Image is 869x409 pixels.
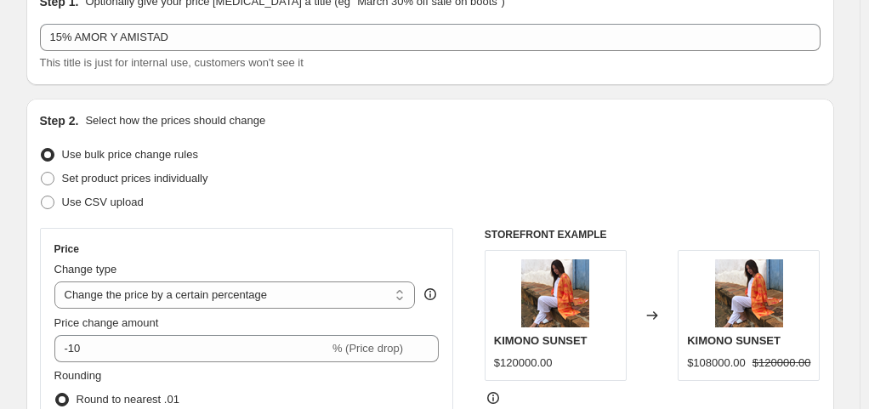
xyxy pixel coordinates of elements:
[62,148,198,161] span: Use bulk price change rules
[54,263,117,276] span: Change type
[485,228,821,241] h6: STOREFRONT EXAMPLE
[494,334,588,347] span: KIMONO SUNSET
[687,355,746,372] div: $108000.00
[62,196,144,208] span: Use CSV upload
[40,56,304,69] span: This title is just for internal use, customers won't see it
[54,335,329,362] input: -15
[422,286,439,303] div: help
[40,112,79,129] h2: Step 2.
[753,355,811,372] strike: $120000.00
[687,334,781,347] span: KIMONO SUNSET
[494,355,553,372] div: $120000.00
[62,172,208,185] span: Set product prices individually
[521,259,589,327] img: 851bb766-5e0a-4b47-ac7d-abe9aeeaf294_80x.png
[85,112,265,129] p: Select how the prices should change
[54,242,79,256] h3: Price
[332,342,403,355] span: % (Price drop)
[54,369,102,382] span: Rounding
[715,259,783,327] img: 851bb766-5e0a-4b47-ac7d-abe9aeeaf294_80x.png
[54,316,159,329] span: Price change amount
[77,393,179,406] span: Round to nearest .01
[40,24,821,51] input: 30% off holiday sale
